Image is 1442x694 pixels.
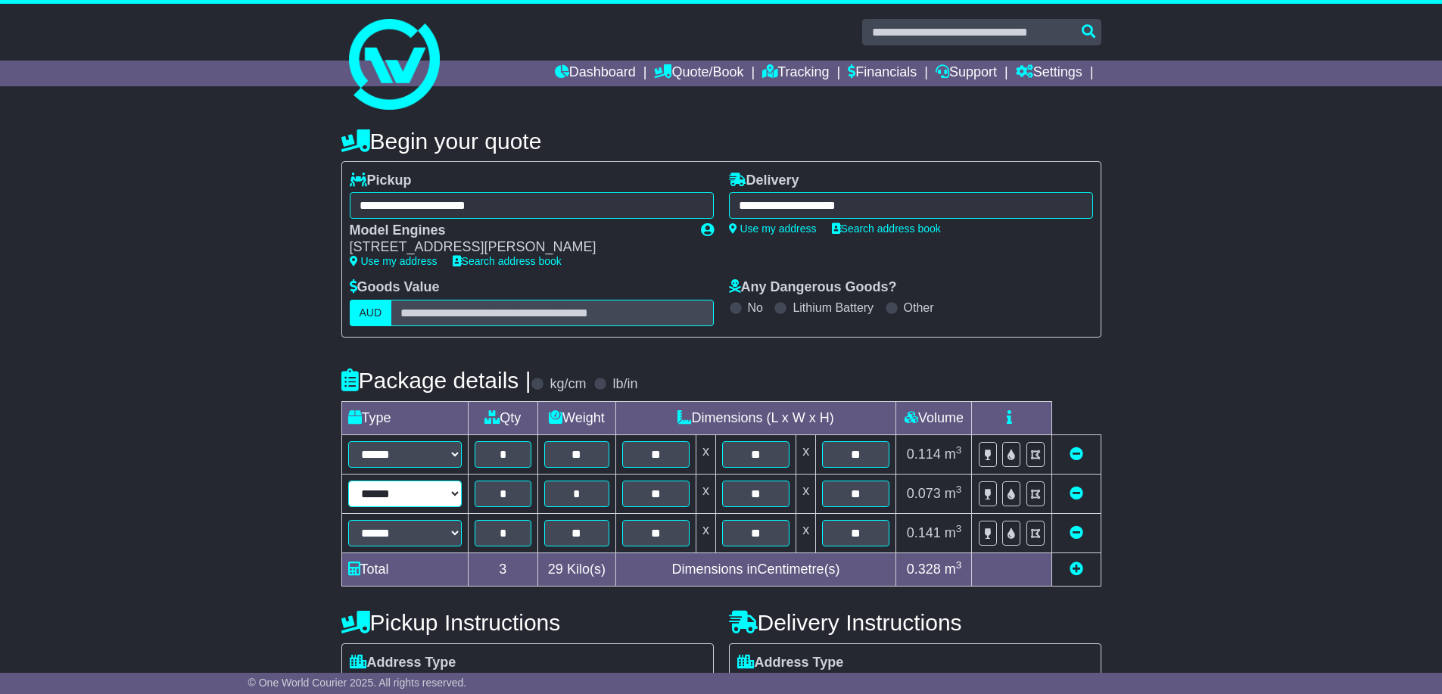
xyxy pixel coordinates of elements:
[538,401,616,434] td: Weight
[907,447,941,462] span: 0.114
[896,401,972,434] td: Volume
[762,61,829,86] a: Tracking
[796,513,816,552] td: x
[907,525,941,540] span: 0.141
[696,474,715,513] td: x
[341,129,1101,154] h4: Begin your quote
[350,223,686,239] div: Model Engines
[956,484,962,495] sup: 3
[848,61,917,86] a: Financials
[468,401,538,434] td: Qty
[350,239,686,256] div: [STREET_ADDRESS][PERSON_NAME]
[555,61,636,86] a: Dashboard
[796,434,816,474] td: x
[796,474,816,513] td: x
[1070,486,1083,501] a: Remove this item
[907,562,941,577] span: 0.328
[904,300,934,315] label: Other
[729,173,799,189] label: Delivery
[945,562,962,577] span: m
[341,368,531,393] h4: Package details |
[341,610,714,635] h4: Pickup Instructions
[1070,525,1083,540] a: Remove this item
[350,279,440,296] label: Goods Value
[350,255,438,267] a: Use my address
[696,434,715,474] td: x
[538,552,616,586] td: Kilo(s)
[729,223,817,235] a: Use my address
[615,552,896,586] td: Dimensions in Centimetre(s)
[956,559,962,571] sup: 3
[936,61,997,86] a: Support
[832,223,941,235] a: Search address book
[468,552,538,586] td: 3
[729,279,897,296] label: Any Dangerous Goods?
[341,401,468,434] td: Type
[1070,562,1083,577] a: Add new item
[737,655,844,671] label: Address Type
[548,562,563,577] span: 29
[696,513,715,552] td: x
[453,255,562,267] a: Search address book
[654,61,743,86] a: Quote/Book
[945,486,962,501] span: m
[945,525,962,540] span: m
[550,376,586,393] label: kg/cm
[945,447,962,462] span: m
[350,655,456,671] label: Address Type
[350,300,392,326] label: AUD
[956,444,962,456] sup: 3
[615,401,896,434] td: Dimensions (L x W x H)
[248,677,467,689] span: © One World Courier 2025. All rights reserved.
[956,523,962,534] sup: 3
[1016,61,1082,86] a: Settings
[350,173,412,189] label: Pickup
[748,300,763,315] label: No
[729,610,1101,635] h4: Delivery Instructions
[907,486,941,501] span: 0.073
[793,300,874,315] label: Lithium Battery
[612,376,637,393] label: lb/in
[1070,447,1083,462] a: Remove this item
[341,552,468,586] td: Total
